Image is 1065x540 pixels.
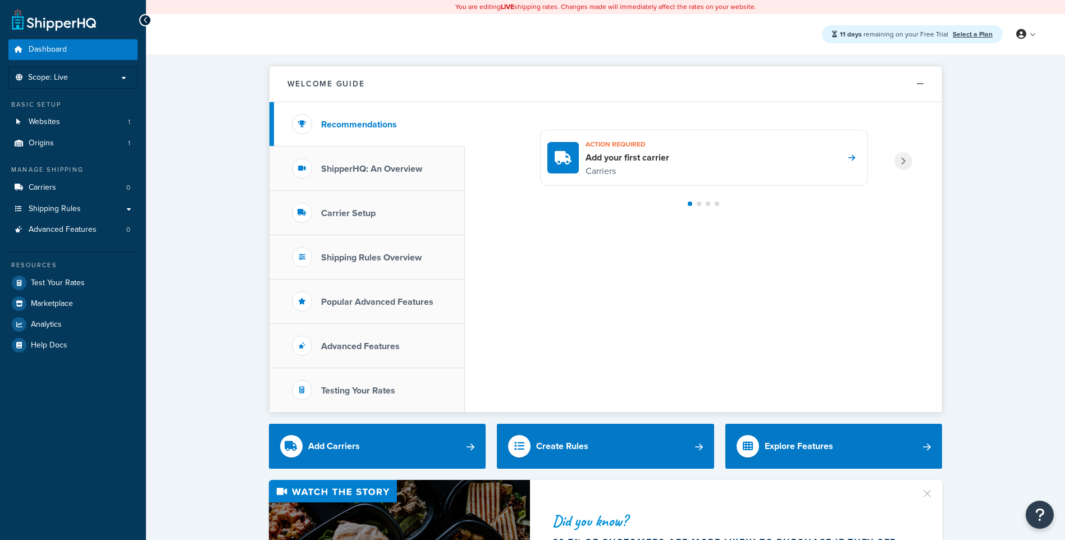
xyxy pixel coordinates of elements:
[31,299,73,309] span: Marketplace
[1026,501,1054,529] button: Open Resource Center
[953,29,993,39] a: Select a Plan
[308,438,360,454] div: Add Carriers
[8,273,138,293] a: Test Your Rates
[29,183,56,193] span: Carriers
[8,39,138,60] a: Dashboard
[8,177,138,198] li: Carriers
[126,225,130,235] span: 0
[321,208,376,218] h3: Carrier Setup
[321,120,397,130] h3: Recommendations
[29,45,67,54] span: Dashboard
[8,294,138,314] a: Marketplace
[8,219,138,240] a: Advanced Features0
[765,438,833,454] div: Explore Features
[586,152,669,164] h4: Add your first carrier
[586,164,669,179] p: Carriers
[8,133,138,154] li: Origins
[269,424,486,469] a: Add Carriers
[8,100,138,109] div: Basic Setup
[321,253,422,263] h3: Shipping Rules Overview
[8,260,138,270] div: Resources
[128,117,130,127] span: 1
[8,177,138,198] a: Carriers0
[126,183,130,193] span: 0
[28,73,68,83] span: Scope: Live
[31,278,85,288] span: Test Your Rates
[8,165,138,175] div: Manage Shipping
[840,29,862,39] strong: 11 days
[29,204,81,214] span: Shipping Rules
[586,137,669,152] h3: Action required
[321,164,422,174] h3: ShipperHQ: An Overview
[31,341,67,350] span: Help Docs
[29,225,97,235] span: Advanced Features
[536,438,588,454] div: Create Rules
[8,199,138,219] a: Shipping Rules
[8,112,138,132] a: Websites1
[8,314,138,335] a: Analytics
[8,133,138,154] a: Origins1
[321,341,400,351] h3: Advanced Features
[8,219,138,240] li: Advanced Features
[29,139,54,148] span: Origins
[552,513,907,529] div: Did you know?
[725,424,943,469] a: Explore Features
[497,424,714,469] a: Create Rules
[8,112,138,132] li: Websites
[29,117,60,127] span: Websites
[8,335,138,355] a: Help Docs
[840,29,950,39] span: remaining on your Free Trial
[501,2,514,12] b: LIVE
[269,66,942,102] button: Welcome Guide
[287,80,365,88] h2: Welcome Guide
[128,139,130,148] span: 1
[321,297,433,307] h3: Popular Advanced Features
[321,386,395,396] h3: Testing Your Rates
[31,320,62,330] span: Analytics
